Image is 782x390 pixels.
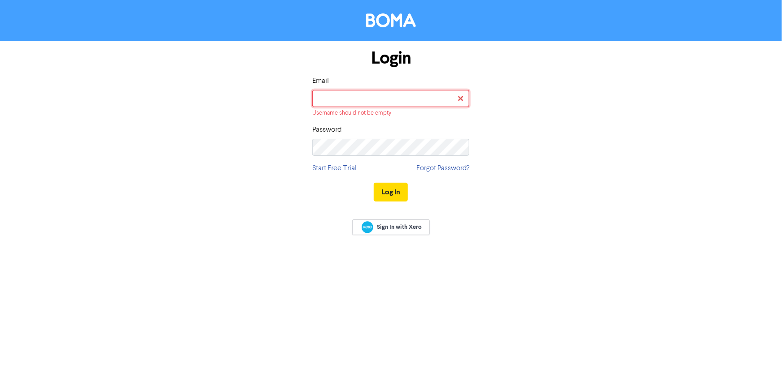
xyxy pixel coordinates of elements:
div: Username should not be empty [312,109,469,117]
a: Forgot Password? [416,163,469,174]
iframe: Chat Widget [737,347,782,390]
img: BOMA Logo [366,13,416,27]
button: Log In [374,183,408,201]
a: Sign In with Xero [352,219,429,235]
img: Xero logo [362,221,373,233]
a: Start Free Trial [312,163,357,174]
label: Password [312,124,341,135]
span: Sign In with Xero [377,223,422,231]
label: Email [312,76,329,86]
h1: Login [312,48,469,69]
